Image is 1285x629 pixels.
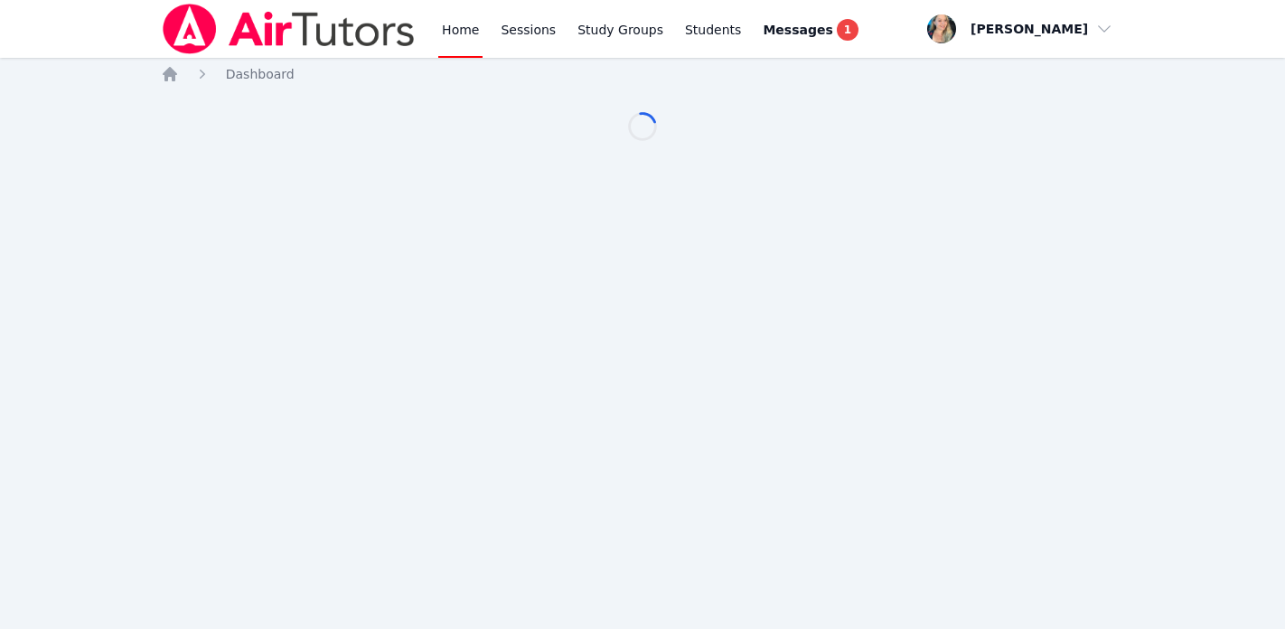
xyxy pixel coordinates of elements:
[226,67,295,81] span: Dashboard
[837,19,858,41] span: 1
[226,65,295,83] a: Dashboard
[763,21,832,39] span: Messages
[161,4,417,54] img: Air Tutors
[161,65,1125,83] nav: Breadcrumb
